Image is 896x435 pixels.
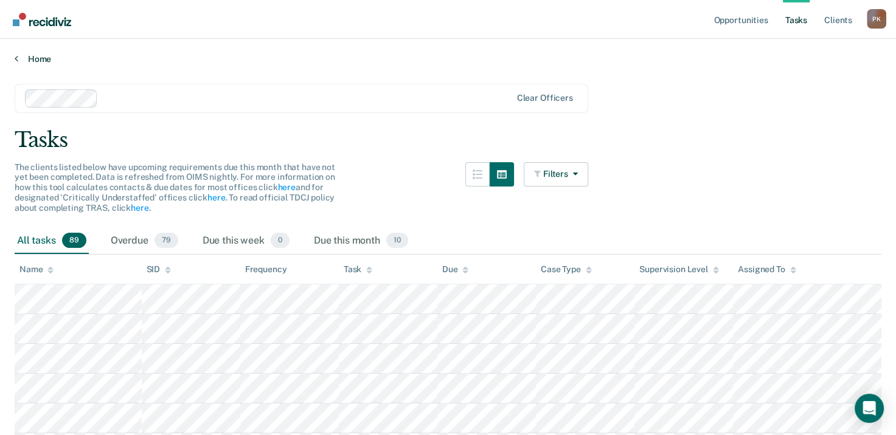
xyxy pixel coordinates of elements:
[517,93,573,103] div: Clear officers
[386,233,408,248] span: 10
[19,264,54,275] div: Name
[442,264,469,275] div: Due
[524,162,588,187] button: Filters
[108,228,181,255] div: Overdue79
[131,203,148,213] a: here
[15,53,881,64] a: Home
[311,228,411,255] div: Due this month10
[277,182,295,192] a: here
[271,233,290,248] span: 0
[15,128,881,152] div: Tasks
[200,228,292,255] div: Due this week0
[13,13,71,26] img: Recidiviz
[639,264,719,275] div: Supervision Level
[147,264,172,275] div: SID
[15,228,89,255] div: All tasks89
[867,9,886,29] button: Profile dropdown button
[344,264,372,275] div: Task
[738,264,796,275] div: Assigned To
[207,193,225,202] a: here
[155,233,178,248] span: 79
[62,233,86,248] span: 89
[245,264,287,275] div: Frequency
[867,9,886,29] div: P K
[541,264,592,275] div: Case Type
[15,162,335,213] span: The clients listed below have upcoming requirements due this month that have not yet been complet...
[855,394,884,423] div: Open Intercom Messenger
